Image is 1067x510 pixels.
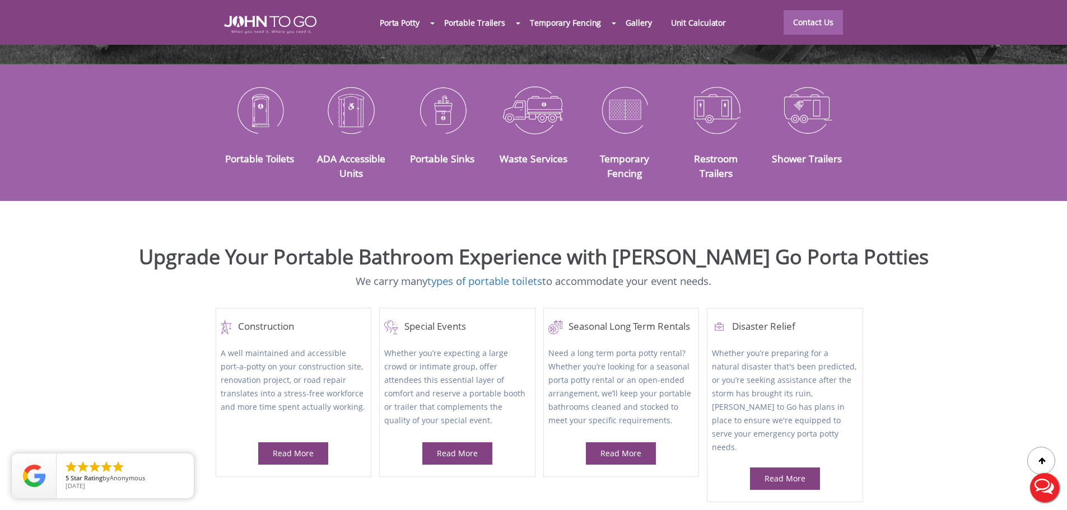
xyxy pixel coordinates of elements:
[66,475,185,483] span: by
[111,460,125,474] li: 
[1022,465,1067,510] button: Live Chat
[427,274,542,288] a: types of portable toilets
[23,465,45,487] img: Review Rating
[8,246,1059,268] h2: Upgrade Your Portable Bathroom Experience with [PERSON_NAME] Go Porta Potties
[64,460,78,474] li: 
[221,347,366,429] p: A well maintained and accessible port-a-potty on your construction site, renovation project, or r...
[66,481,85,490] span: [DATE]
[600,152,649,180] a: Temporary Fencing
[712,320,858,334] h4: Disaster Relief
[384,347,530,429] p: Whether you’re expecting a large crowd or intimate group, offer attendees this essential layer of...
[435,11,515,35] a: Portable Trailers
[437,448,478,458] a: Read More
[784,10,843,35] a: Contact Us
[520,11,611,35] a: Temporary Fencing
[221,320,366,334] a: Construction
[88,460,101,474] li: 
[370,11,429,35] a: Porta Potty
[496,81,571,139] img: Waste-Services-icon_N.png
[225,152,294,165] a: Portable Toilets
[616,11,661,35] a: Gallery
[71,474,102,482] span: Star Rating
[548,320,694,334] a: Seasonal Long Term Rentals
[548,347,694,429] p: Need a long term porta potty rental? Whether you’re looking for a seasonal porta potty rental or ...
[694,152,738,180] a: Restroom Trailers
[500,152,567,165] a: Waste Services
[588,81,662,139] img: Temporary-Fencing-cion_N.png
[679,81,753,139] img: Restroom-Trailers-icon_N.png
[273,448,314,458] a: Read More
[223,81,297,139] img: Portable-Toilets-icon_N.png
[770,81,845,139] img: Shower-Trailers-icon_N.png
[384,320,530,334] a: Special Events
[712,347,858,454] p: Whether you’re preparing for a natural disaster that's been predicted, or you’re seeking assistan...
[317,152,385,180] a: ADA Accessible Units
[410,152,474,165] a: Portable Sinks
[110,474,145,482] span: Anonymous
[765,473,805,484] a: Read More
[100,460,113,474] li: 
[76,460,90,474] li: 
[314,81,388,139] img: ADA-Accessible-Units-icon_N.png
[661,11,736,35] a: Unit Calculator
[772,152,842,165] a: Shower Trailers
[405,81,479,139] img: Portable-Sinks-icon_N.png
[8,274,1059,289] p: We carry many to accommodate your event needs.
[224,16,316,34] img: JOHN to go
[66,474,69,482] span: 5
[600,448,641,458] a: Read More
